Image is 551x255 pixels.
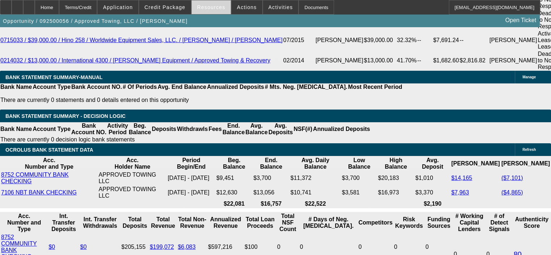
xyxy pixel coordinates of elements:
[98,186,167,200] td: APPROVED TOWING LLC
[176,122,208,136] th: Withdrawls
[197,4,225,10] span: Resources
[253,171,289,185] td: $3,700
[417,50,433,71] td: --
[208,244,243,250] div: $597,216
[501,175,523,181] a: ($7,101)
[216,157,252,170] th: Beg. Balance
[1,213,47,233] th: Acc. Number and Type
[342,186,377,200] td: $3,581
[98,157,167,170] th: Acc. Holder Name
[32,83,71,91] th: Account Type
[178,213,207,233] th: Total Non-Revenue
[342,171,377,185] td: $3,700
[290,200,341,207] th: $22,522
[1,157,97,170] th: Acc. Number and Type
[98,171,167,185] td: APPROVED TOWING LLC
[290,171,341,185] td: $11,372
[1,172,68,184] a: 8752 COMMUNITY BANK CHECKING
[208,122,222,136] th: Fees
[192,0,231,14] button: Resources
[268,122,293,136] th: Avg. Deposits
[501,157,550,170] th: [PERSON_NAME]
[300,213,358,233] th: # Days of Neg. [MEDICAL_DATA].
[80,213,120,233] th: Int. Transfer Withdrawals
[268,4,293,10] span: Activities
[451,157,500,170] th: [PERSON_NAME]
[459,30,489,50] td: --
[216,200,252,207] th: $22,081
[253,186,289,200] td: $13,056
[459,50,489,71] td: $2,816.82
[363,30,396,50] td: $39,000.00
[237,4,257,10] span: Actions
[167,186,215,200] td: [DATE] - [DATE]
[244,213,276,233] th: Total Loan Proceeds
[453,213,485,233] th: # Working Capital Lenders
[80,244,87,250] a: $0
[48,213,79,233] th: Int. Transfer Deposits
[208,213,243,233] th: Annualized Revenue
[489,50,538,71] td: [PERSON_NAME]
[342,157,377,170] th: Low Balance
[396,50,417,71] td: 41.70%
[486,213,513,233] th: # of Detect Signals
[253,157,289,170] th: End. Balance
[425,213,452,233] th: Funding Sources
[451,189,469,196] a: $7,963
[396,30,417,50] td: 32.32%
[315,30,364,50] td: [PERSON_NAME]
[5,147,93,153] span: OCROLUS BANK STATEMENT DATA
[293,122,313,136] th: NSF(#)
[277,213,299,233] th: Sum of the Total NSF Count and Total Overdraft Fee Count from Ocrolus
[313,122,370,136] th: Annualized Deposits
[121,213,149,233] th: Total Deposits
[290,186,341,200] td: $10,741
[206,83,264,91] th: Annualized Deposits
[290,157,341,170] th: Avg. Daily Balance
[264,83,348,91] th: # Mts. Neg. [MEDICAL_DATA].
[358,213,393,233] th: Competitors
[150,244,174,250] a: $199,072
[145,4,185,10] span: Credit Package
[502,14,539,26] a: Open Ticket
[501,189,523,196] a: ($4,865)
[222,122,245,136] th: End. Balance
[149,213,176,233] th: Total Revenue
[377,171,414,185] td: $20,183
[522,75,536,79] span: Manage
[283,50,315,71] td: 02/2014
[32,122,71,136] th: Account Type
[377,186,414,200] td: $16,973
[71,83,122,91] th: Bank Account NO.
[151,122,177,136] th: Deposits
[415,186,450,200] td: $3,370
[5,113,126,119] span: Bank Statement Summary - Decision Logic
[157,83,207,91] th: Avg. End Balance
[178,244,196,250] a: $6,083
[433,30,459,50] td: $7,691.24
[167,157,215,170] th: Period Begin/End
[522,148,536,152] span: Refresh
[245,122,268,136] th: Avg. Balance
[71,122,107,136] th: Bank Account NO.
[0,57,270,63] a: 0214032 / $13,000.00 / International 4300 / [PERSON_NAME] Equipment / Approved Towing & Recovery
[433,50,459,71] td: $1,682.60
[49,244,55,250] a: $0
[283,30,315,50] td: 07/2015
[103,4,133,10] span: Application
[107,122,129,136] th: Activity Period
[263,0,299,14] button: Activities
[415,157,450,170] th: Avg. Deposit
[0,97,402,103] p: There are currently 0 statements and 0 details entered on this opportunity
[415,171,450,185] td: $1,010
[97,0,138,14] button: Application
[394,213,425,233] th: Risk Keywords
[139,0,191,14] button: Credit Package
[363,50,396,71] td: $13,000.00
[167,171,215,185] td: [DATE] - [DATE]
[122,83,157,91] th: # Of Periods
[513,213,550,233] th: Authenticity Score
[3,18,188,24] span: Opportunity / 092500056 / Approved Towing, LLC / [PERSON_NAME]
[216,186,252,200] td: $12,630
[489,30,538,50] td: [PERSON_NAME]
